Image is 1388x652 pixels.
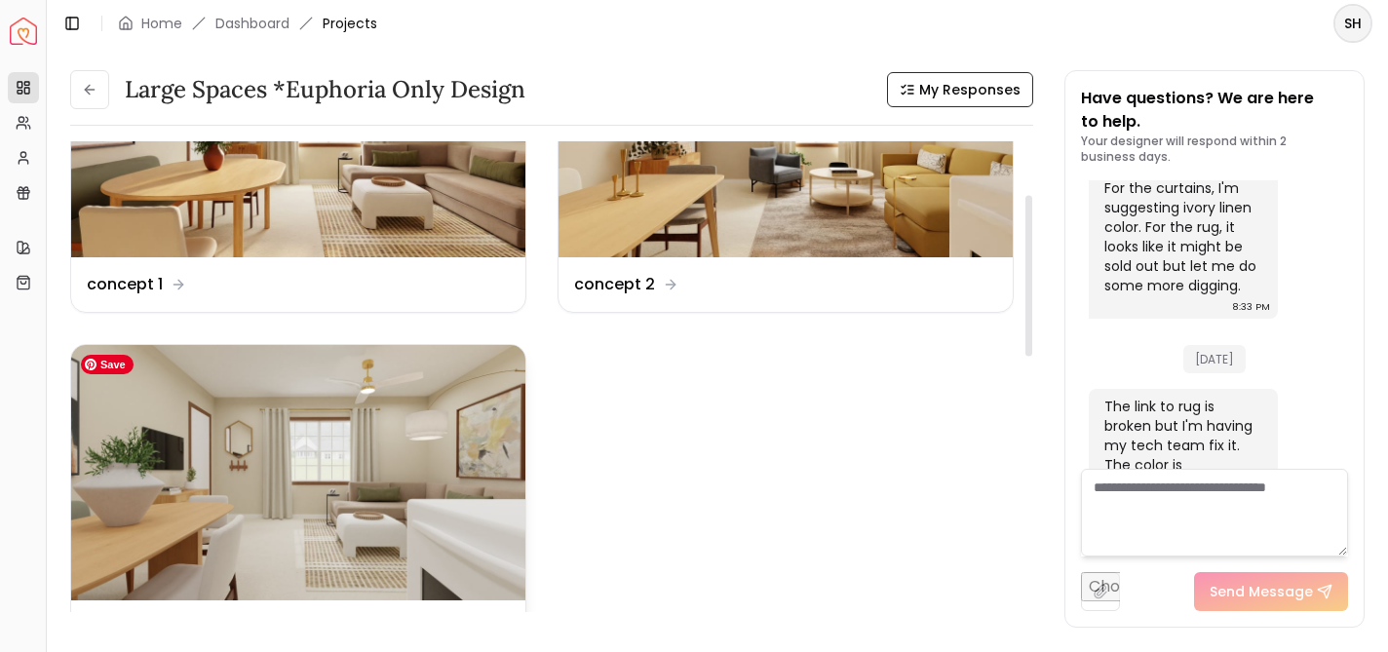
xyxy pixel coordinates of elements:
a: Spacejoy [10,18,37,45]
nav: breadcrumb [118,14,377,33]
h3: Large Spaces *Euphoria Only design [125,74,525,105]
dd: concept 1 [87,273,163,296]
img: Spacejoy Logo [10,18,37,45]
button: SH [1333,4,1372,43]
p: Have questions? We are here to help. [1081,87,1348,134]
span: Projects [323,14,377,33]
span: [DATE] [1183,345,1246,373]
dd: concept 2 [574,273,655,296]
p: Your designer will respond within 2 business days. [1081,134,1348,165]
a: Home [141,14,182,33]
span: Save [81,355,134,374]
a: concept 2concept 2 [558,1,1014,313]
span: SH [1335,6,1370,41]
div: The link to rug is broken but I'm having my tech team fix it. The color is Natural/Ivory/Brown [1104,397,1258,494]
a: concept 1concept 1 [70,1,526,313]
img: Revision 1 [71,345,525,600]
div: For the curtains, I'm suggesting ivory linen color. For the rug, it looks like it might be sold o... [1104,178,1258,295]
button: My Responses [887,72,1033,107]
span: My Responses [919,80,1021,99]
div: 8:33 PM [1232,297,1270,317]
a: Dashboard [215,14,289,33]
